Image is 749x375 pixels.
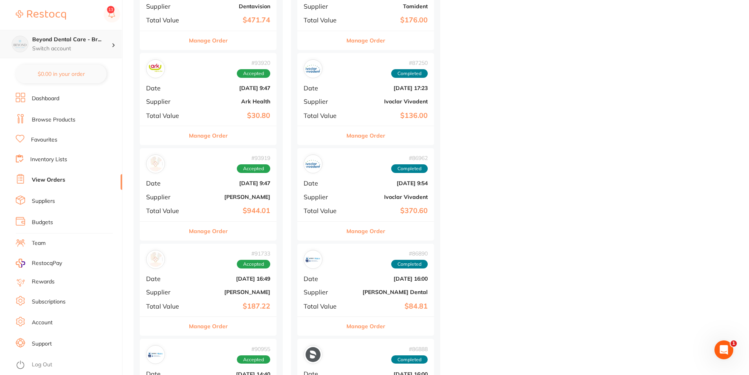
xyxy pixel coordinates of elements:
button: $0.00 in your order [16,64,106,83]
span: Date [146,275,185,282]
span: Supplier [146,3,185,10]
span: Accepted [237,164,270,173]
a: Log Out [32,361,52,369]
b: Ivoclar Vivadent [349,98,428,105]
a: Budgets [32,219,53,226]
b: $370.60 [349,207,428,215]
b: $187.22 [192,302,270,311]
a: Suppliers [32,197,55,205]
span: Total Value [304,303,343,310]
button: Manage Order [346,31,385,50]
span: Date [304,180,343,187]
b: $471.74 [192,16,270,24]
img: Erskine Dental [306,252,320,267]
span: Supplier [304,3,343,10]
span: Date [146,180,185,187]
div: Adam Dental#93919AcceptedDate[DATE] 9:47Supplier[PERSON_NAME]Total Value$944.01Manage Order [140,148,277,241]
button: Manage Order [189,222,228,241]
b: [PERSON_NAME] Dental [349,289,428,295]
span: Supplier [146,193,185,200]
img: Ivoclar Vivadent [306,61,320,76]
a: View Orders [32,176,65,184]
img: Ivoclar Vivadent [306,156,320,171]
span: Accepted [237,69,270,78]
b: Ark Health [192,98,270,105]
span: Total Value [304,207,343,214]
span: # 86962 [391,155,428,161]
div: Henry Schein Halas#91733AcceptedDate[DATE] 16:49Supplier[PERSON_NAME]Total Value$187.22Manage Order [140,244,277,336]
b: [DATE] 9:47 [192,180,270,186]
button: Manage Order [346,222,385,241]
button: Manage Order [189,126,228,145]
a: Inventory Lists [30,156,67,164]
img: Restocq Logo [16,10,66,20]
a: Restocq Logo [16,6,66,24]
b: [PERSON_NAME] [192,289,270,295]
b: $136.00 [349,112,428,120]
span: Completed [391,164,428,173]
span: Accepted [237,260,270,268]
span: Total Value [304,17,343,24]
button: Manage Order [346,126,385,145]
span: Accepted [237,355,270,364]
img: Beyond Dental Care - Brighton [12,36,28,52]
a: Account [32,319,53,327]
span: Completed [391,260,428,268]
b: [PERSON_NAME] [192,194,270,200]
button: Manage Order [189,317,228,336]
img: Dentsply Sirona [306,347,320,362]
span: # 87250 [391,60,428,66]
a: Support [32,340,52,348]
b: Tomident [349,3,428,9]
b: Ivoclar Vivadent [349,194,428,200]
span: Date [304,85,343,92]
span: Supplier [146,98,185,105]
span: Supplier [304,193,343,200]
a: RestocqPay [16,259,62,268]
span: Total Value [146,207,185,214]
button: Manage Order [346,317,385,336]
div: Ark Health#93920AcceptedDate[DATE] 9:47SupplierArk HealthTotal Value$30.80Manage Order [140,53,277,145]
span: Completed [391,69,428,78]
p: Switch account [32,45,112,53]
span: # 86888 [391,346,428,352]
span: # 86890 [391,250,428,257]
span: Total Value [146,303,185,310]
a: Team [32,239,46,247]
b: [DATE] 9:47 [192,85,270,91]
img: Adam Dental [148,156,163,171]
a: Dashboard [32,95,59,103]
span: Date [304,275,343,282]
b: [DATE] 16:00 [349,276,428,282]
span: Date [146,85,185,92]
b: [DATE] 16:49 [192,276,270,282]
b: $84.81 [349,302,428,311]
span: # 90955 [237,346,270,352]
b: $30.80 [192,112,270,120]
b: $944.01 [192,207,270,215]
span: Total Value [146,17,185,24]
a: Rewards [32,278,55,286]
span: # 91733 [237,250,270,257]
span: Supplier [304,98,343,105]
img: Henry Schein Halas [148,252,163,267]
a: Favourites [31,136,57,144]
iframe: Intercom live chat [714,340,733,359]
span: Supplier [146,289,185,296]
span: 1 [731,340,737,347]
img: RestocqPay [16,259,25,268]
button: Log Out [16,359,120,371]
img: Ark Health [148,61,163,76]
span: Supplier [304,289,343,296]
b: Dentavision [192,3,270,9]
h4: Beyond Dental Care - Brighton [32,36,112,44]
a: Subscriptions [32,298,66,306]
span: Total Value [146,112,185,119]
span: # 93919 [237,155,270,161]
b: [DATE] 17:23 [349,85,428,91]
span: # 93920 [237,60,270,66]
button: Manage Order [189,31,228,50]
span: Completed [391,355,428,364]
b: [DATE] 9:54 [349,180,428,186]
img: Erskine Dental [148,347,163,362]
